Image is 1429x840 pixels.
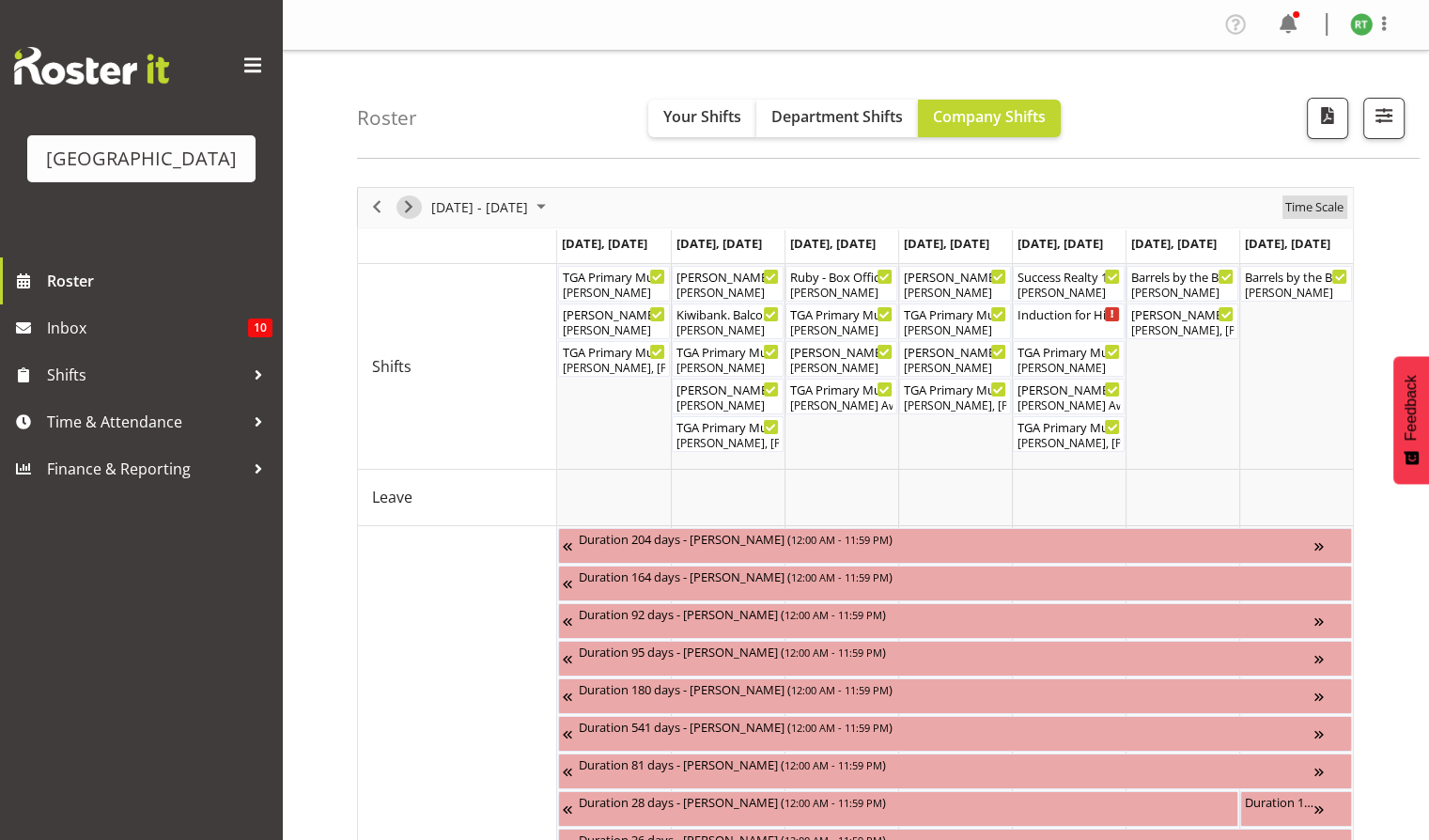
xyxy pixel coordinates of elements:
button: Your Shifts [648,100,756,137]
div: [PERSON_NAME] 90th birthday lunch ( ) [1131,304,1234,323]
span: [DATE], [DATE] [562,235,647,252]
div: TGA Primary Music Fest. Songs from Sunny Days. FOHM Shift ( ) [790,304,893,323]
div: Shifts"s event - TGA Primary Music Fest. Songs from Sunny Days. FOHM Shift Begin From Friday, Aug... [1013,341,1125,377]
div: Shifts"s event - TGA Primary Music Fest. Songs from Sunny Days. FOHM Shift Begin From Monday, Aug... [558,266,670,302]
div: Shifts"s event - TGA Primary Music Fest. Songs from Sunny Days Begin From Tuesday, August 26, 202... [672,416,784,452]
span: Company Shifts [933,106,1046,127]
div: [PERSON_NAME] [676,397,779,414]
span: 12:00 AM - 11:59 PM [791,532,889,547]
div: [PERSON_NAME], [PERSON_NAME], [PERSON_NAME], [PERSON_NAME], [PERSON_NAME], [PERSON_NAME], [PERSON... [563,360,665,377]
div: [PERSON_NAME] [563,285,665,302]
span: 12:00 AM - 11:59 PM [784,645,882,660]
div: Duration 28 days - [PERSON_NAME] ( ) [579,792,1234,811]
div: Unavailability"s event - Duration 541 days - Thomas Bohanna Begin From Tuesday, July 8, 2025 at 1... [558,716,1352,752]
span: 12:00 AM - 11:59 PM [784,757,882,772]
div: Shifts"s event - Wendy - Primary School Choir Begin From Monday, August 25, 2025 at 5:30:00 PM GM... [558,303,670,339]
div: Duration 164 days - [PERSON_NAME] ( ) [579,567,1347,585]
div: Shifts"s event - LISA - Box Office (Daytime Shifts) Begin From Thursday, August 28, 2025 at 10:00... [899,266,1011,302]
div: next period [393,188,425,227]
div: TGA Primary Music Fest. Songs from Sunny Days. FOHM Shift ( ) [1017,342,1120,361]
div: [PERSON_NAME] [790,285,893,302]
img: richard-test10237.jpg [1350,13,1373,36]
div: [PERSON_NAME] - Primary School Choir - Songs from the Sunny Days ( ) [1017,380,1120,398]
span: Finance & Reporting [47,455,244,483]
div: Shifts"s event - Success Realty 10 Year Lunch Cargo Shed Begin From Friday, August 29, 2025 at 8:... [1013,266,1125,302]
button: Download a PDF of the roster according to the set date range. [1307,98,1348,139]
div: Shifts"s event - Barrels by the Bay - NZ Whisky Fest Cargo Shed Begin From Saturday, August 30, 2... [1126,266,1238,302]
div: [PERSON_NAME] [1131,285,1234,302]
span: [DATE], [DATE] [1017,235,1103,252]
div: [PERSON_NAME] [1245,285,1347,302]
img: Rosterit website logo [14,47,169,85]
td: Leave resource [358,470,557,526]
div: [PERSON_NAME] - Primary School Choir - Songs from the Sunny Days ( ) [904,342,1006,361]
div: Duration 204 days - [PERSON_NAME] ( ) [579,529,1314,548]
div: Shifts"s event - Mikes 90th birthday lunch Begin From Saturday, August 30, 2025 at 10:00:00 AM GM... [1126,303,1238,339]
div: TGA Primary Music Fest. Songs from Sunny Days ( ) [563,342,665,361]
div: TGA Primary Music Fest. Songs from Sunny Days ( ) [904,380,1006,398]
div: Duration 81 days - [PERSON_NAME] ( ) [579,754,1314,773]
div: Shifts"s event - TGA Primary Music Fest. Songs from Sunny Days Begin From Wednesday, August 27, 2... [785,379,897,414]
div: Shifts"s event - TGA Primary Music Fest. Songs from Sunny Days Begin From Thursday, August 28, 20... [899,379,1011,414]
span: Shifts [372,355,412,378]
span: 12:00 AM - 11:59 PM [791,569,889,584]
span: [DATE], [DATE] [790,235,876,252]
div: Ruby - Box Office (Daytime Shifts) ( ) [790,267,893,286]
button: Company Shifts [918,100,1061,137]
div: TGA Primary Music Fest. Songs from Sunny Days. FOHM Shift ( ) [676,342,779,361]
span: [DATE], [DATE] [1245,235,1330,252]
div: [PERSON_NAME] [1017,360,1120,377]
div: TGA Primary Music Fest. Songs from Sunny Days ( ) [790,380,893,398]
span: 12:00 AM - 11:59 PM [784,795,882,810]
span: [DATE], [DATE] [676,235,762,252]
div: [PERSON_NAME] [1017,285,1120,302]
div: [PERSON_NAME] [790,360,893,377]
div: Barrels by the Bay - NZ Whisky Fest Cargo Shed ( ) [1131,267,1234,286]
div: Shifts"s event - TGA Primary Music Fest. Songs from Sunny Days Begin From Friday, August 29, 2025... [1013,416,1125,452]
span: Feedback [1403,375,1420,441]
button: Feedback - Show survey [1393,356,1429,484]
div: [PERSON_NAME] Awhina [PERSON_NAME], [PERSON_NAME], [PERSON_NAME], [PERSON_NAME], [PERSON_NAME], [... [790,397,893,414]
div: [PERSON_NAME] [904,285,1006,302]
div: [PERSON_NAME], [PERSON_NAME], [PERSON_NAME], [PERSON_NAME], [PERSON_NAME], [PERSON_NAME], [PERSON... [904,397,1006,414]
div: Unavailability"s event - Duration 81 days - Grace Cavell Begin From Thursday, July 17, 2025 at 12... [558,754,1352,789]
div: TGA Primary Music Fest. Songs from Sunny Days ( ) [676,417,779,436]
div: Shifts"s event - Valerie - Primary School Choir - Songs from the Sunny Days Begin From Wednesday,... [785,341,897,377]
div: Unavailability"s event - Duration 1 days - Hanna Peters Begin From Sunday, August 31, 2025 at 12:... [1240,791,1352,827]
div: Success Realty 10 Year Lunch Cargo Shed ( ) [1017,267,1120,286]
div: Shifts"s event - TGA Primary Music Fest. Songs from Sunny Days Begin From Monday, August 25, 2025... [558,341,670,377]
div: Duration 95 days - [PERSON_NAME] ( ) [579,642,1314,661]
span: 12:00 AM - 11:59 PM [791,720,889,735]
button: Next [396,195,422,219]
div: Shifts"s event - TGA Primary Music Fest. Songs from Sunny Days. FOHM Shift Begin From Tuesday, Au... [672,341,784,377]
div: [PERSON_NAME] Awhina [PERSON_NAME] [1017,397,1120,414]
span: [DATE], [DATE] [904,235,989,252]
div: August 25 - 31, 2025 [425,188,557,227]
div: Shifts"s event - Barrels by the Bay - NZ Whisky Fest Cargo Shed Pack out Begin From Sunday, Augus... [1240,266,1352,302]
div: Duration 180 days - [PERSON_NAME] ( ) [579,679,1314,698]
div: Shifts"s event - Valerie - Primary School Choir - Songs from the Sunny Days Begin From Thursday, ... [899,341,1011,377]
div: Kiwibank. Balcony Room HV ( ) [676,304,779,323]
span: 10 [248,319,272,337]
span: Shifts [47,361,244,389]
button: Department Shifts [756,100,918,137]
div: [PERSON_NAME] - Primary School Choir - Songs from the Sunny Days ( ) [790,342,893,361]
td: Shifts resource [358,264,557,470]
div: [PERSON_NAME] - Box Office (Daytime Shifts) ( ) [676,267,779,286]
div: Unavailability"s event - Duration 164 days - Ailie Rundle Begin From Friday, March 21, 2025 at 12... [558,566,1352,601]
div: [PERSON_NAME] [904,360,1006,377]
div: [PERSON_NAME] [676,360,779,377]
button: August 2025 [428,195,554,219]
div: TGA Primary Music Fest. Songs from Sunny Days. FOHM Shift ( ) [904,304,1006,323]
div: [PERSON_NAME] [563,322,665,339]
span: Inbox [47,314,248,342]
h4: Roster [357,107,417,129]
div: TGA Primary Music Fest. Songs from Sunny Days ( ) [1017,417,1120,436]
div: Barrels by the Bay - NZ Whisky Fest Cargo Shed Pack out ( ) [1245,267,1347,286]
span: Department Shifts [771,106,903,127]
div: Shifts"s event - TGA Primary Music Fest. Songs from Sunny Days. FOHM Shift Begin From Thursday, A... [899,303,1011,339]
div: Shifts"s event - Michelle - Primary School Choir - Songs from the Sunny Days Begin From Tuesday, ... [672,379,784,414]
div: Duration 1 days - [PERSON_NAME] ( ) [1245,792,1314,811]
span: Time & Attendance [47,408,244,436]
div: Shifts"s event - TGA Primary Music Fest. Songs from Sunny Days. FOHM Shift Begin From Wednesday, ... [785,303,897,339]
